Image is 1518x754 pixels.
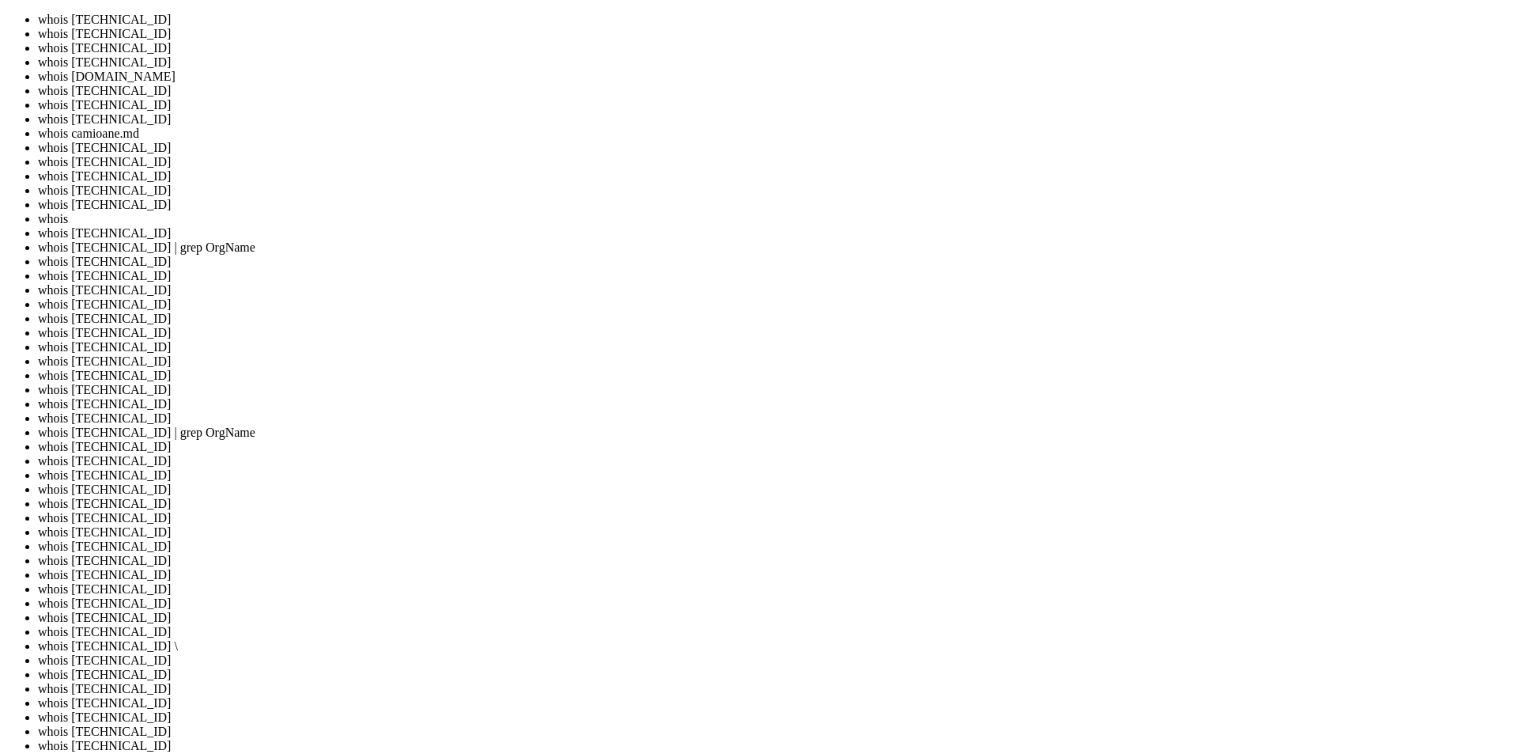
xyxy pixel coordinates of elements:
li: whois [TECHNICAL_ID] [38,454,1512,468]
li: whois [TECHNICAL_ID] [38,13,1512,27]
li: whois [TECHNICAL_ID] [38,440,1512,454]
li: whois [TECHNICAL_ID] [38,554,1512,568]
li: whois [TECHNICAL_ID] [38,269,1512,283]
li: whois [TECHNICAL_ID] [38,397,1512,411]
li: whois [TECHNICAL_ID] [38,141,1512,155]
li: whois [TECHNICAL_ID] [38,582,1512,597]
li: whois [TECHNICAL_ID] [38,226,1512,241]
div: (21, 0) [146,6,153,20]
li: whois [TECHNICAL_ID] [38,668,1512,682]
li: whois [38,212,1512,226]
li: whois [TECHNICAL_ID] [38,354,1512,369]
li: whois [DOMAIN_NAME] [38,70,1512,84]
li: whois [TECHNICAL_ID] [38,739,1512,753]
li: whois [TECHNICAL_ID] [38,169,1512,184]
li: whois [TECHNICAL_ID] [38,625,1512,639]
li: whois [TECHNICAL_ID] [38,297,1512,312]
li: whois [TECHNICAL_ID] [38,369,1512,383]
li: whois [TECHNICAL_ID] [38,112,1512,127]
li: whois [TECHNICAL_ID] [38,654,1512,668]
li: whois [TECHNICAL_ID] [38,497,1512,511]
li: whois [TECHNICAL_ID] [38,411,1512,426]
li: whois [TECHNICAL_ID] [38,283,1512,297]
li: whois [TECHNICAL_ID] [38,255,1512,269]
li: whois [TECHNICAL_ID] [38,98,1512,112]
li: whois [TECHNICAL_ID] [38,468,1512,483]
li: whois [TECHNICAL_ID] [38,198,1512,212]
li: whois [TECHNICAL_ID] \ [38,639,1512,654]
li: whois [TECHNICAL_ID] | grep OrgName [38,426,1512,440]
x-row: root@vps130383:~# whoi [6,6,1312,20]
li: whois [TECHNICAL_ID] | grep OrgName [38,241,1512,255]
li: whois [TECHNICAL_ID] [38,27,1512,41]
li: whois [TECHNICAL_ID] [38,312,1512,326]
li: whois [TECHNICAL_ID] [38,568,1512,582]
li: whois [TECHNICAL_ID] [38,511,1512,525]
li: whois [TECHNICAL_ID] [38,340,1512,354]
li: whois [TECHNICAL_ID] [38,525,1512,540]
li: whois [TECHNICAL_ID] [38,184,1512,198]
li: whois [TECHNICAL_ID] [38,41,1512,55]
li: whois [TECHNICAL_ID] [38,682,1512,696]
li: whois camioane.md [38,127,1512,141]
li: whois [TECHNICAL_ID] [38,383,1512,397]
li: whois [TECHNICAL_ID] [38,725,1512,739]
li: whois [TECHNICAL_ID] [38,84,1512,98]
li: whois [TECHNICAL_ID] [38,483,1512,497]
li: whois [TECHNICAL_ID] [38,710,1512,725]
li: whois [TECHNICAL_ID] [38,155,1512,169]
li: whois [TECHNICAL_ID] [38,597,1512,611]
li: whois [TECHNICAL_ID] [38,55,1512,70]
li: whois [TECHNICAL_ID] [38,326,1512,340]
li: whois [TECHNICAL_ID] [38,540,1512,554]
li: whois [TECHNICAL_ID] [38,696,1512,710]
li: whois [TECHNICAL_ID] [38,611,1512,625]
